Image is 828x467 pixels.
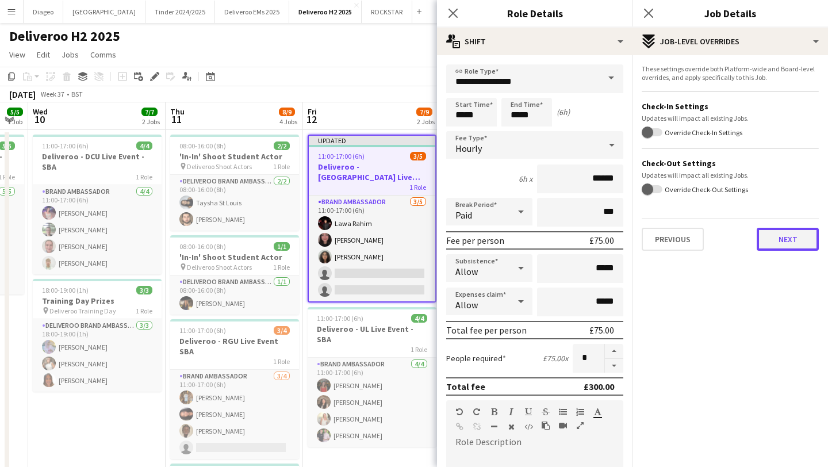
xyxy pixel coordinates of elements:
[642,171,819,179] div: Updates will impact all existing Jobs.
[309,196,435,301] app-card-role: Brand Ambassador3/511:00-17:00 (6h)Lawa Rahim[PERSON_NAME][PERSON_NAME]
[24,1,63,23] button: Diageo
[543,353,568,363] div: £75.00 x
[170,336,299,357] h3: Deliveroo - RGU Live Event SBA
[274,141,290,150] span: 2/2
[589,235,614,246] div: £75.00
[437,28,632,55] div: Shift
[9,49,25,60] span: View
[187,263,252,271] span: Deliveroo Shoot Actors
[362,1,412,23] button: ROCKSTAR
[593,407,601,416] button: Text Color
[455,209,472,221] span: Paid
[9,89,36,100] div: [DATE]
[170,106,185,117] span: Thu
[136,173,152,181] span: 1 Role
[170,370,299,459] app-card-role: Brand Ambassador3/411:00-17:00 (6h)[PERSON_NAME][PERSON_NAME][PERSON_NAME]
[605,359,623,373] button: Decrease
[145,1,215,23] button: Tinder 2024/2025
[632,28,828,55] div: Job-Level Overrides
[170,135,299,231] app-job-card: 08:00-16:00 (8h)2/2'In-In' Shoot Student Actor Deliveroo Shoot Actors1 RoleDeliveroo Brand Ambass...
[557,107,570,117] div: (6h)
[33,185,162,274] app-card-role: Brand Ambassador4/411:00-17:00 (6h)[PERSON_NAME][PERSON_NAME][PERSON_NAME][PERSON_NAME]
[411,314,427,323] span: 4/4
[170,235,299,315] app-job-card: 08:00-16:00 (8h)1/1'In-In' Shoot Student Actor Deliveroo Shoot Actors1 RoleDeliveroo Brand Ambass...
[274,326,290,335] span: 3/4
[455,266,478,277] span: Allow
[187,162,252,171] span: Deliveroo Shoot Actors
[437,6,632,21] h3: Role Details
[507,407,515,416] button: Italic
[642,64,819,82] div: These settings override both Platform-wide and Board-level overrides, and apply specifically to t...
[416,108,432,116] span: 7/9
[576,421,584,430] button: Fullscreen
[136,141,152,150] span: 4/4
[642,101,819,112] h3: Check-In Settings
[446,381,485,392] div: Total fee
[170,151,299,162] h3: 'In-In' Shoot Student Actor
[308,324,436,344] h3: Deliveroo - UL Live Event - SBA
[308,106,317,117] span: Fri
[417,117,435,126] div: 2 Jobs
[308,358,436,447] app-card-role: Brand Ambassador4/411:00-17:00 (6h)[PERSON_NAME][PERSON_NAME][PERSON_NAME][PERSON_NAME]
[473,407,481,416] button: Redo
[524,422,532,431] button: HTML Code
[317,314,363,323] span: 11:00-17:00 (6h)
[168,113,185,126] span: 11
[71,90,83,98] div: BST
[589,324,614,336] div: £75.00
[170,252,299,262] h3: 'In-In' Shoot Student Actor
[7,108,23,116] span: 5/5
[308,135,436,303] app-job-card: Updated11:00-17:00 (6h)3/5Deliveroo - [GEOGRAPHIC_DATA] Live Event SBA1 RoleBrand Ambassador3/511...
[38,90,67,98] span: Week 37
[542,421,550,430] button: Paste as plain text
[7,117,22,126] div: 1 Job
[308,307,436,447] app-job-card: 11:00-17:00 (6h)4/4Deliveroo - UL Live Event - SBA1 RoleBrand Ambassador4/411:00-17:00 (6h)[PERSO...
[273,263,290,271] span: 1 Role
[42,141,89,150] span: 11:00-17:00 (6h)
[446,235,504,246] div: Fee per person
[142,117,160,126] div: 2 Jobs
[662,128,742,137] label: Override Check-In Settings
[33,296,162,306] h3: Training Day Prizes
[179,141,226,150] span: 08:00-16:00 (8h)
[37,49,50,60] span: Edit
[170,175,299,231] app-card-role: Deliveroo Brand Ambassador2/208:00-16:00 (8h)Taysha St Louis[PERSON_NAME]
[455,299,478,311] span: Allow
[215,1,289,23] button: Deliveroo EMs 2025
[33,279,162,392] app-job-card: 18:00-19:00 (1h)3/3Training Day Prizes Deliveroo Training Day1 RoleDeliveroo Brand Ambassador3/31...
[33,106,48,117] span: Wed
[170,319,299,459] app-job-card: 11:00-17:00 (6h)3/4Deliveroo - RGU Live Event SBA1 RoleBrand Ambassador3/411:00-17:00 (6h)[PERSON...
[279,117,297,126] div: 4 Jobs
[605,344,623,359] button: Increase
[179,242,226,251] span: 08:00-16:00 (8h)
[141,108,158,116] span: 7/7
[584,381,614,392] div: £300.00
[274,242,290,251] span: 1/1
[411,345,427,354] span: 1 Role
[33,135,162,274] app-job-card: 11:00-17:00 (6h)4/4Deliveroo - DCU Live Event - SBA1 RoleBrand Ambassador4/411:00-17:00 (6h)[PERS...
[559,421,567,430] button: Insert video
[57,47,83,62] a: Jobs
[289,1,362,23] button: Deliveroo H2 2025
[136,286,152,294] span: 3/3
[455,407,463,416] button: Undo
[5,47,30,62] a: View
[306,113,317,126] span: 12
[9,28,120,45] h1: Deliveroo H2 2025
[519,174,532,184] div: 6h x
[179,326,226,335] span: 11:00-17:00 (6h)
[632,6,828,21] h3: Job Details
[559,407,567,416] button: Unordered List
[642,114,819,123] div: Updates will impact all existing Jobs.
[170,275,299,315] app-card-role: Deliveroo Brand Ambassador1/108:00-16:00 (8h)[PERSON_NAME]
[49,307,116,315] span: Deliveroo Training Day
[409,183,426,192] span: 1 Role
[273,162,290,171] span: 1 Role
[63,1,145,23] button: [GEOGRAPHIC_DATA]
